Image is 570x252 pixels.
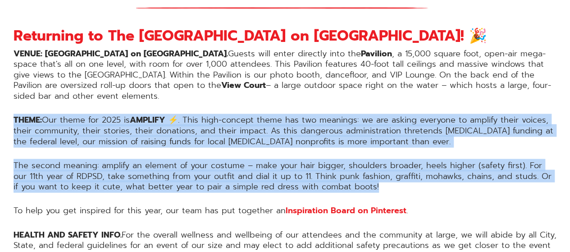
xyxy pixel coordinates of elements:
[14,115,556,147] p: Our theme for 2025 is . This high-concept theme has two meanings: we are asking everyone to ampli...
[14,25,487,47] strong: Returning to The [GEOGRAPHIC_DATA] on [GEOGRAPHIC_DATA]! 🎉
[14,114,42,126] strong: THEME:
[14,160,556,192] p: The second meaning: amplify an element of your costume – make your hair bigger, shoulders broader...
[14,205,556,215] p: To help you get inspired for this year, our team has put together an .
[361,47,392,60] strong: Pavilion
[221,79,266,92] strong: View Court
[14,47,228,60] strong: VENUE: [GEOGRAPHIC_DATA] on [GEOGRAPHIC_DATA].
[286,204,406,216] a: Inspiration Board on Pinterest
[130,114,178,126] strong: AMPLIFY ⚡️
[14,49,556,101] p: Guests will enter directly into the , a 15,000 square foot, open-air mega-space that's all on one...
[14,228,122,241] strong: HEALTH AND SAFETY INFO.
